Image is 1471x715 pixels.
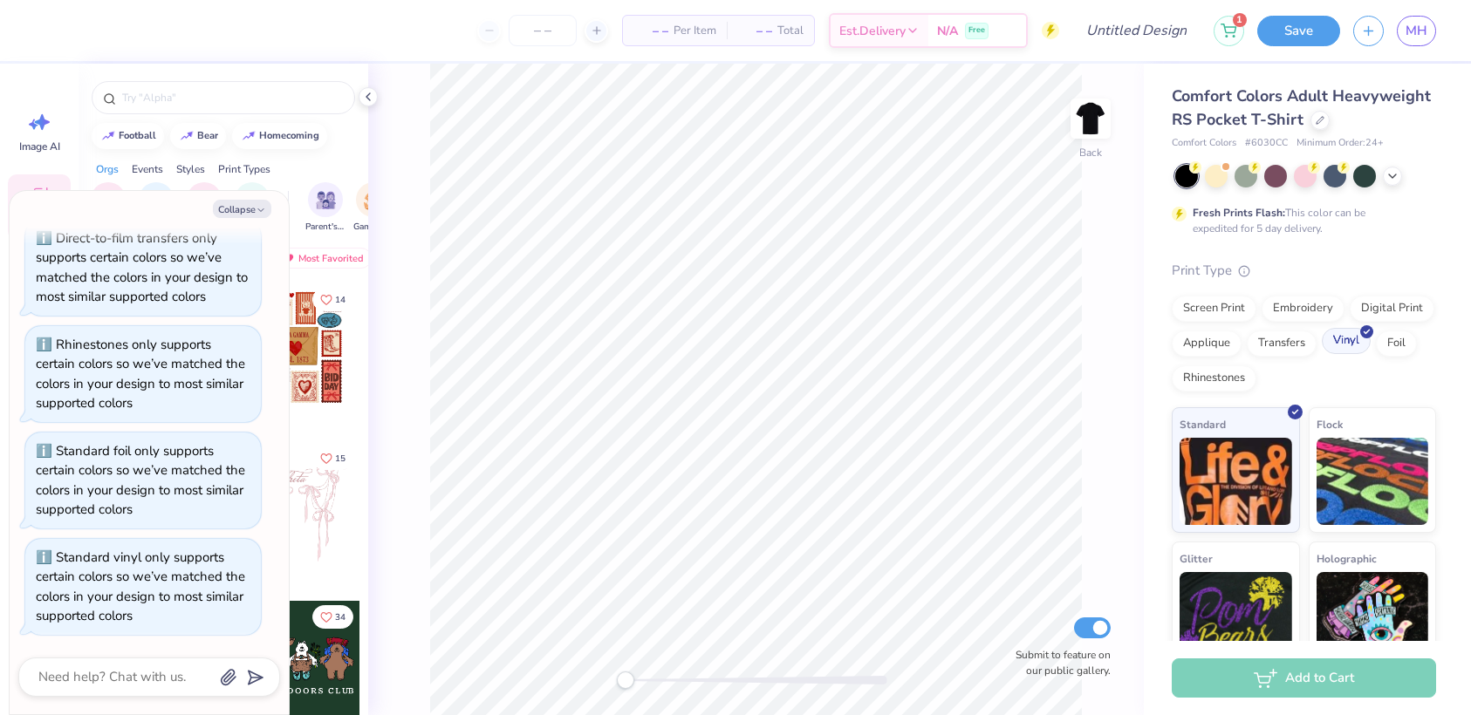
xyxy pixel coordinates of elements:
[91,182,126,234] div: filter for Sorority
[737,22,772,40] span: – –
[1193,205,1407,236] div: This color can be expedited for 5 day delivery.
[47,101,61,115] img: tab_domain_overview_orange.svg
[1317,572,1429,659] img: Holographic
[335,296,346,304] span: 14
[968,24,985,37] span: Free
[45,45,192,59] div: Domain: [DOMAIN_NAME]
[1006,647,1111,678] label: Submit to feature on our public gallery.
[187,182,222,234] button: filter button
[353,182,393,234] div: filter for Game Day
[213,200,271,218] button: Collapse
[28,45,42,59] img: website_grey.svg
[1262,296,1344,322] div: Embroidery
[1317,415,1343,433] span: Flock
[633,22,668,40] span: – –
[1233,13,1247,27] span: 1
[1180,438,1292,525] img: Standard
[1350,296,1434,322] div: Digital Print
[170,123,226,149] button: bear
[28,28,42,42] img: logo_orange.svg
[36,442,245,519] div: Standard foil only supports certain colors so we’ve matched the colors in your design to most sim...
[1180,572,1292,659] img: Glitter
[1180,549,1213,568] span: Glitter
[312,288,353,311] button: Like
[137,182,176,234] button: filter button
[617,671,634,689] div: Accessibility label
[839,22,906,40] span: Est. Delivery
[66,103,156,114] div: Domain Overview
[132,161,163,177] div: Events
[1397,16,1436,46] a: MH
[36,548,245,625] div: Standard vinyl only supports certain colors so we’ve matched the colors in your design to most si...
[218,161,270,177] div: Print Types
[364,190,384,210] img: Game Day Image
[937,22,958,40] span: N/A
[1172,296,1256,322] div: Screen Print
[1322,328,1371,354] div: Vinyl
[1180,415,1226,433] span: Standard
[353,221,393,234] span: Game Day
[509,15,577,46] input: – –
[305,182,346,234] div: filter for Parent's Weekend
[176,161,205,177] div: Styles
[92,123,164,149] button: football
[1247,330,1317,357] div: Transfers
[120,89,344,106] input: Try "Alpha"
[1193,206,1285,220] strong: Fresh Prints Flash:
[1376,330,1417,357] div: Foil
[259,131,319,140] div: homecoming
[1172,85,1431,130] span: Comfort Colors Adult Heavyweight RS Pocket T-Shirt
[96,161,119,177] div: Orgs
[36,229,248,306] div: Direct-to-film transfers only supports certain colors so we’ve matched the colors in your design ...
[674,22,716,40] span: Per Item
[19,140,60,153] span: Image AI
[316,190,336,210] img: Parent's Weekend Image
[91,182,126,234] button: filter button
[174,101,188,115] img: tab_keywords_by_traffic_grey.svg
[197,131,218,140] div: bear
[101,131,115,141] img: trend_line.gif
[137,182,176,234] div: filter for Fraternity
[1245,136,1288,151] span: # 6030CC
[49,28,86,42] div: v 4.0.25
[180,131,194,141] img: trend_line.gif
[1172,261,1436,281] div: Print Type
[1297,136,1384,151] span: Minimum Order: 24 +
[1073,101,1108,136] img: Back
[235,182,270,234] button: filter button
[312,446,353,470] button: Like
[1172,136,1236,151] span: Comfort Colors
[235,182,270,234] div: filter for Sports
[1079,145,1102,160] div: Back
[1317,549,1377,568] span: Holographic
[273,248,372,269] div: Most Favorited
[353,182,393,234] button: filter button
[1317,438,1429,525] img: Flock
[335,454,346,463] span: 15
[1172,330,1242,357] div: Applique
[187,182,222,234] div: filter for Club
[193,103,294,114] div: Keywords by Traffic
[305,182,346,234] button: filter button
[777,22,804,40] span: Total
[1172,365,1256,392] div: Rhinestones
[36,336,245,412] div: Rhinestones only supports certain colors so we’ve matched the colors in your design to most simil...
[1406,21,1427,41] span: MH
[335,613,346,622] span: 34
[119,131,156,140] div: football
[1214,16,1244,46] button: 1
[305,221,346,234] span: Parent's Weekend
[242,131,256,141] img: trend_line.gif
[232,123,327,149] button: homecoming
[312,605,353,629] button: Like
[1072,13,1201,48] input: Untitled Design
[1257,16,1340,46] button: Save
